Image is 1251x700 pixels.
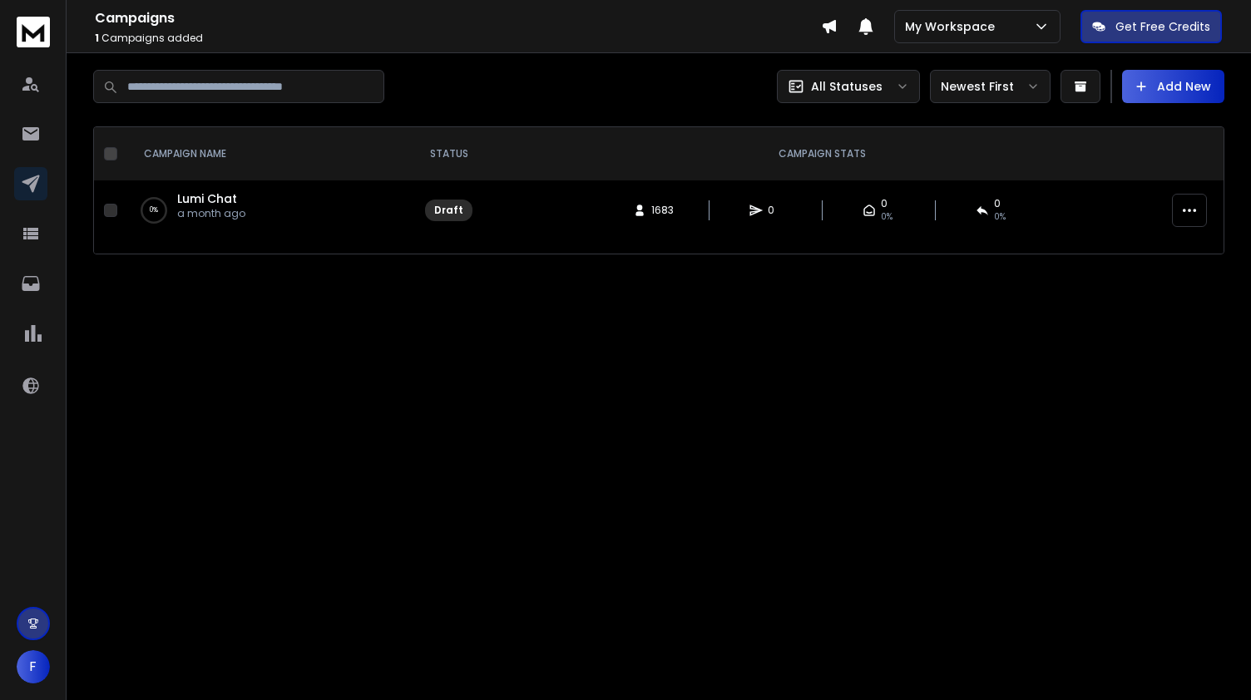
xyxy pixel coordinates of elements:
[1115,18,1210,35] p: Get Free Credits
[651,204,674,217] span: 1683
[905,18,1001,35] p: My Workspace
[95,31,99,45] span: 1
[150,202,158,219] p: 0 %
[415,127,482,180] th: STATUS
[482,127,1162,180] th: CAMPAIGN STATS
[881,210,893,224] span: 0%
[1080,10,1222,43] button: Get Free Credits
[177,190,237,207] a: Lumi Chat
[1122,70,1224,103] button: Add New
[95,32,821,45] p: Campaigns added
[124,127,415,180] th: CAMPAIGN NAME
[994,210,1006,224] span: 0%
[768,204,784,217] span: 0
[177,207,245,220] p: a month ago
[17,650,50,683] button: F
[811,78,883,95] p: All Statuses
[881,197,888,210] span: 0
[930,70,1051,103] button: Newest First
[124,180,415,240] td: 0%Lumi Chata month ago
[95,8,821,28] h1: Campaigns
[434,204,463,217] div: Draft
[17,17,50,47] img: logo
[994,197,1001,210] span: 0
